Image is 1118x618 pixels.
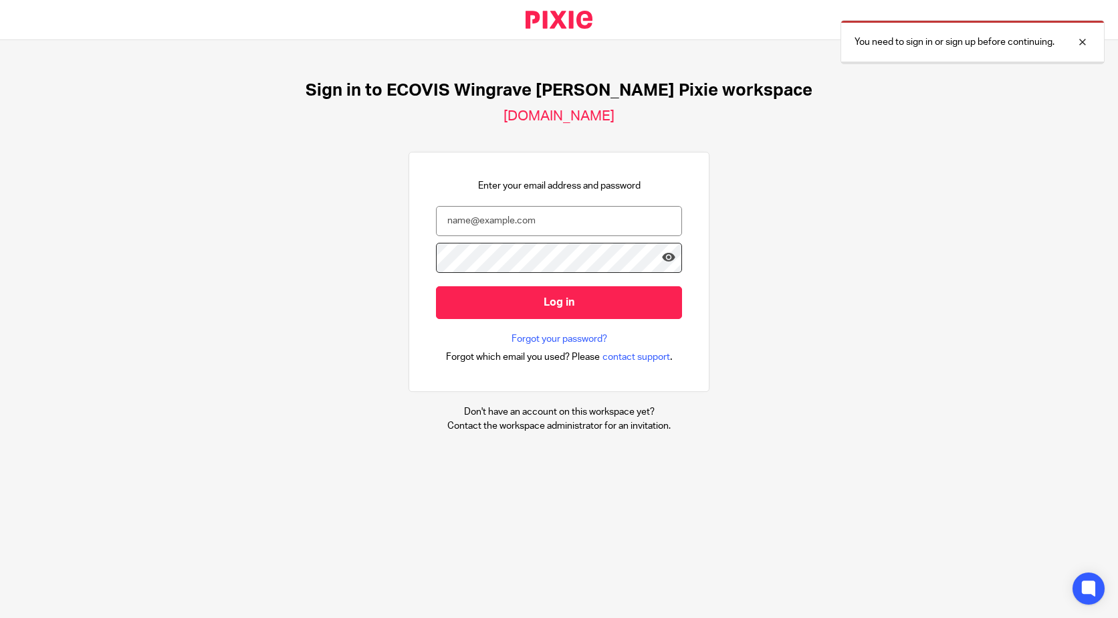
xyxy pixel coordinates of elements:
span: Forgot which email you used? Please [446,350,600,364]
p: Contact the workspace administrator for an invitation. [447,419,671,433]
div: . [446,349,673,365]
p: Don't have an account on this workspace yet? [447,405,671,419]
h2: [DOMAIN_NAME] [504,108,614,125]
input: name@example.com [436,206,682,236]
p: Enter your email address and password [478,179,641,193]
p: You need to sign in or sign up before continuing. [855,35,1054,49]
input: Log in [436,286,682,319]
span: contact support [602,350,670,364]
a: Forgot your password? [512,332,607,346]
h1: Sign in to ECOVIS Wingrave [PERSON_NAME] Pixie workspace [306,80,812,101]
